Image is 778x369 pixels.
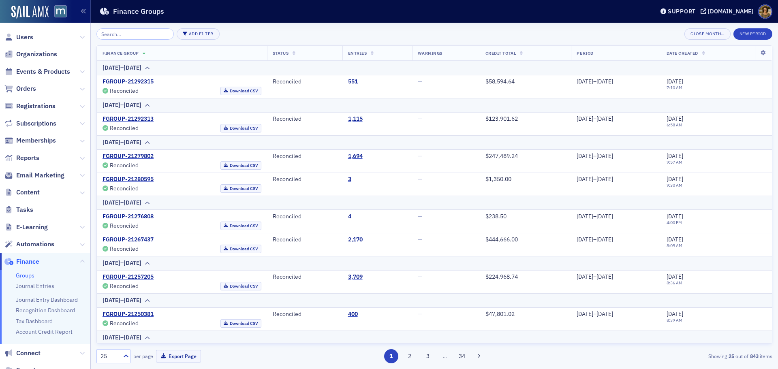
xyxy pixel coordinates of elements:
div: Reconciled [273,273,337,281]
a: Recognition Dashboard [16,307,75,314]
div: [DATE]–[DATE] [103,259,141,267]
span: [DATE] [667,273,683,280]
a: Tasks [4,205,33,214]
div: 551 [348,78,358,85]
span: — [418,310,422,318]
div: Showing out of items [553,352,772,360]
span: Users [16,33,33,42]
span: — [418,78,422,85]
span: Automations [16,240,54,249]
span: — [418,273,422,280]
button: 3 [421,349,435,363]
span: $58,594.64 [485,78,515,85]
a: Users [4,33,33,42]
time: 8:39 AM [667,317,682,323]
span: Connect [16,349,41,358]
span: Finance [16,257,39,266]
span: — [418,152,422,160]
a: Download CSV [220,124,261,132]
a: FGROUP-21292313 [103,115,154,123]
a: View Homepage [49,5,67,19]
div: [DATE]–[DATE] [577,176,655,183]
div: [DATE]–[DATE] [577,115,655,123]
div: Reconciled [110,284,139,288]
div: [DATE]–[DATE] [577,236,655,243]
a: Groups [16,272,34,279]
time: 9:30 AM [667,182,682,188]
span: Content [16,188,40,197]
a: FGROUP-21267437 [103,236,154,243]
span: $1,350.00 [485,175,511,183]
div: [DATE]–[DATE] [577,311,655,318]
span: [DATE] [667,175,683,183]
a: Tax Dashboard [16,318,53,325]
a: FGROUP-21280595 [103,176,154,183]
time: 8:09 AM [667,243,682,248]
span: … [439,352,451,360]
a: Organizations [4,50,57,59]
span: $444,666.00 [485,236,518,243]
a: 3 [348,176,351,183]
span: Period [577,50,593,56]
a: FGROUP-21276808 [103,213,154,220]
div: [DATE]–[DATE] [577,273,655,281]
a: FGROUP-21279802 [103,153,154,160]
span: $238.50 [485,213,507,220]
span: [DATE] [667,213,683,220]
div: Reconciled [273,153,337,160]
div: [DATE]–[DATE] [577,78,655,85]
a: Automations [4,240,54,249]
a: 4 [348,213,351,220]
span: [DATE] [667,115,683,122]
button: 34 [455,349,469,363]
div: 1,115 [348,115,363,123]
span: Registrations [16,102,56,111]
span: Status [273,50,289,56]
div: Reconciled [110,163,139,168]
time: 6:58 AM [667,122,682,128]
a: 2,170 [348,236,363,243]
span: $123,901.62 [485,115,518,122]
a: Download CSV [220,161,261,170]
div: [DATE]–[DATE] [103,198,141,207]
a: Journal Entry Dashboard [16,296,78,303]
div: 25 [100,352,118,360]
h1: Finance Groups [113,6,164,16]
button: New Period [733,28,772,40]
a: Download CSV [220,319,261,328]
span: $47,801.02 [485,310,515,318]
div: [DATE]–[DATE] [103,64,141,72]
span: Credit Total [485,50,516,56]
img: SailAMX [11,6,49,19]
div: Reconciled [110,126,139,130]
span: $224,968.74 [485,273,518,280]
span: [DATE] [667,78,683,85]
div: Reconciled [110,224,139,228]
div: Reconciled [110,89,139,93]
input: Search… [96,28,174,40]
img: SailAMX [54,5,67,18]
span: Reports [16,154,39,162]
a: FGROUP-21257205 [103,273,154,281]
span: Subscriptions [16,119,56,128]
a: Memberships [4,136,56,145]
div: [DATE]–[DATE] [577,153,655,160]
span: $247,489.24 [485,152,518,160]
div: Reconciled [273,78,337,85]
a: 3,709 [348,273,363,281]
div: Support [668,8,696,15]
a: Email Marketing [4,171,64,180]
div: Reconciled [273,236,337,243]
span: Finance Group [103,50,139,56]
span: — [418,175,422,183]
div: Reconciled [273,213,337,220]
a: Download CSV [220,282,261,290]
div: Reconciled [110,247,139,251]
time: 7:10 AM [667,85,682,90]
div: [DATE]–[DATE] [103,296,141,305]
a: FGROUP-21250381 [103,311,154,318]
span: Warnings [418,50,442,56]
